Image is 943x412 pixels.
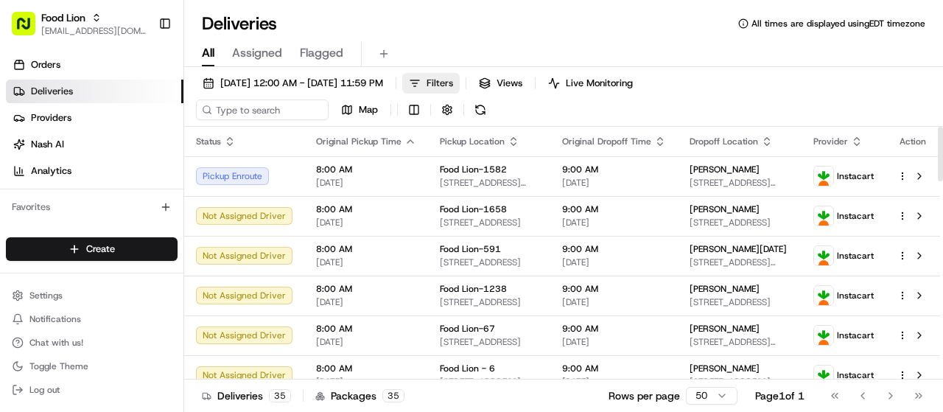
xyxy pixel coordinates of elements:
div: 35 [382,389,404,402]
img: profile_instacart_ahold_partner.png [814,286,833,305]
span: [STREET_ADDRESS] [440,256,539,268]
button: Chat with us! [6,332,178,353]
span: Views [497,77,522,90]
span: 8:00 AM [316,363,416,374]
span: Providers [31,111,71,125]
span: [STREET_ADDRESS][PERSON_NAME] [690,177,790,189]
p: Welcome 👋 [15,58,268,82]
button: Refresh [470,99,491,120]
span: API Documentation [139,213,236,228]
span: [DATE] [562,217,666,228]
div: Favorites [6,195,178,219]
div: Action [897,136,928,147]
a: Providers [6,106,183,130]
input: Type to search [196,99,329,120]
span: [DATE] [316,296,416,308]
button: Map [334,99,385,120]
span: [PERSON_NAME][DATE] [690,243,787,255]
span: [STREET_ADDRESS][PERSON_NAME] [690,376,790,388]
span: 9:00 AM [562,283,666,295]
span: [STREET_ADDRESS][PERSON_NAME] [440,177,539,189]
span: 8:00 AM [316,323,416,335]
span: Original Pickup Time [316,136,402,147]
button: Start new chat [250,144,268,162]
span: 9:00 AM [562,243,666,255]
span: 8:00 AM [316,164,416,175]
span: [STREET_ADDRESS] [440,296,539,308]
button: Toggle Theme [6,356,178,377]
span: [DATE] [562,296,666,308]
span: Nash AI [31,138,64,151]
span: Dropoff Location [690,136,758,147]
span: Instacart [837,250,874,262]
h1: Deliveries [202,12,277,35]
span: Food Lion - 6 [440,363,495,374]
div: 📗 [15,214,27,226]
span: Notifications [29,313,81,325]
span: Assigned [232,44,282,62]
button: Create [6,237,178,261]
a: 📗Knowledge Base [9,207,119,234]
img: profile_instacart_ahold_partner.png [814,167,833,186]
p: Rows per page [609,388,680,403]
span: 8:00 AM [316,283,416,295]
button: Notifications [6,309,178,329]
div: Start new chat [50,140,242,155]
span: Knowledge Base [29,213,113,228]
span: [STREET_ADDRESS][PERSON_NAME] [690,256,790,268]
span: [PERSON_NAME] [690,363,760,374]
span: [DATE] [562,336,666,348]
img: 1736555255976-a54dd68f-1ca7-489b-9aae-adbdc363a1c4 [15,140,41,167]
div: Deliveries [202,388,291,403]
div: Packages [315,388,404,403]
span: 8:00 AM [316,243,416,255]
img: profile_instacart_ahold_partner.png [814,326,833,345]
span: [DATE] 12:00 AM - [DATE] 11:59 PM [220,77,383,90]
span: [DATE] [316,256,416,268]
span: Instacart [837,329,874,341]
span: [DATE] [562,177,666,189]
div: Page 1 of 1 [755,388,804,403]
span: [DATE] [316,376,416,388]
button: Views [472,73,529,94]
span: [STREET_ADDRESS] [440,217,539,228]
button: [DATE] 12:00 AM - [DATE] 11:59 PM [196,73,390,94]
span: Instacart [837,210,874,222]
span: All times are displayed using EDT timezone [751,18,925,29]
span: [STREET_ADDRESS] [690,296,790,308]
span: [DATE] [562,376,666,388]
span: [DATE] [316,217,416,228]
a: Deliveries [6,80,183,103]
img: Nash [15,14,44,43]
span: 9:00 AM [562,363,666,374]
span: Provider [813,136,848,147]
a: Nash AI [6,133,183,156]
span: Status [196,136,221,147]
span: Create [86,242,115,256]
span: [STREET_ADDRESS][PERSON_NAME] [690,336,790,348]
button: [EMAIL_ADDRESS][DOMAIN_NAME] [41,25,147,37]
span: Food Lion-1658 [440,203,507,215]
span: Log out [29,384,60,396]
div: 35 [269,389,291,402]
img: profile_instacart_ahold_partner.png [814,246,833,265]
span: Instacart [837,290,874,301]
span: 9:00 AM [562,164,666,175]
span: Chat with us! [29,337,83,349]
span: [DATE] [316,336,416,348]
span: Food Lion-67 [440,323,495,335]
span: Orders [31,58,60,71]
span: 9:00 AM [562,323,666,335]
span: Original Dropoff Time [562,136,651,147]
span: [PERSON_NAME] [690,203,760,215]
span: 8:00 AM [316,203,416,215]
button: Food Lion [41,10,85,25]
span: [DATE] [562,256,666,268]
span: Pickup Location [440,136,505,147]
a: Powered byPylon [104,248,178,260]
div: 💻 [125,214,136,226]
span: Settings [29,290,63,301]
span: Map [359,103,378,116]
